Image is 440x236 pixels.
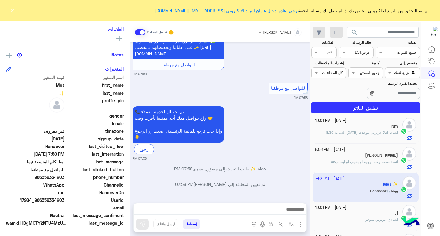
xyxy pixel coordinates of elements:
[6,113,64,119] span: null
[395,211,398,216] h5: ل
[392,130,398,135] span: انت
[133,181,308,187] p: تم تعيين المحادثة إلى [PERSON_NAME]
[66,128,124,134] span: timezone
[297,221,304,228] img: send attachment
[49,97,64,113] img: defaultAdmin.png
[66,113,124,119] span: gender
[351,29,358,36] span: search
[6,128,64,134] span: غير معروف
[66,212,124,219] span: last_message_sentiment
[311,102,420,113] button: تطبيق الفلاتر
[134,144,154,154] div: رجوع
[392,159,398,164] span: انت
[251,222,256,227] img: make a call
[133,106,224,143] p: 13/10/2025, 7:58 PM
[391,130,398,135] b: :
[400,212,422,233] img: hulul-logo.png
[347,27,362,40] button: search
[401,215,407,221] img: WhatsApp
[365,153,398,158] h5: SAM
[66,136,124,142] span: signup_date
[401,128,407,134] img: WhatsApp
[66,151,124,157] span: last_interaction
[315,147,345,153] small: [DATE] - 8:08 PM
[66,82,124,88] span: first_name
[391,217,398,222] b: :
[401,157,407,163] img: WhatsApp
[331,159,391,164] span: منطقه وحده وجهه او بكيني او ابط ب95
[315,118,346,124] small: [DATE] - 10:01 PM
[349,60,380,66] label: أولوية
[392,217,398,222] span: انت
[6,205,64,211] span: null
[259,221,266,228] img: send voice note
[315,205,346,211] small: [DATE] - 10:01 PM
[68,220,124,226] span: last_message_id
[66,205,124,211] span: email
[175,182,193,187] span: 07:58 PM
[155,8,299,13] a: يرجى إعادة إدخال عنوان البريد الالكتروني [EMAIL_ADDRESS][DOMAIN_NAME]
[66,189,124,196] span: HandoverOn
[66,120,124,127] span: locale
[427,27,438,38] img: 177882628735456
[402,205,416,219] img: defaultAdmin.png
[9,7,15,13] button: ×
[377,40,418,45] label: القناة:
[6,158,64,165] span: ابغا اكلم المنسقة تيما
[6,136,64,142] span: 2025-10-13T16:57:40.598Z
[66,182,124,188] span: ChannelId
[147,30,167,35] small: تحويل المحادثة
[6,212,64,219] span: 0
[6,197,64,203] span: 17984_966558354203
[6,151,64,157] span: 2025-10-13T16:58:22.12Z
[349,81,417,86] label: تحديد الفترة الزمنية
[340,40,371,45] label: حالة الرسالة
[386,60,417,66] label: مخصص إلى:
[391,124,398,129] h5: Nm
[6,143,64,150] span: Handover
[271,85,305,91] span: للتواصل مع موظفنا
[402,147,416,161] img: defaultAdmin.png
[286,219,296,229] button: select flow
[66,90,124,96] span: last_name
[6,120,64,127] span: null
[312,60,343,66] label: إشارات الملاحظات
[155,7,429,14] span: لم يتم التحقق من البريد الالكتروني الخاص بك إذا لم تصل لك رسالة التحقق
[133,156,147,161] small: 07:58 PM
[326,130,391,135] span: يا اهلا عزيزتي موعدك غدا الساعه 8:30
[174,166,193,171] span: 07:58 PM
[269,222,273,227] img: create order
[6,182,64,188] span: 2
[66,158,124,165] span: last_message
[6,53,12,58] img: add
[6,74,64,81] span: قيمة المتغير
[6,220,67,226] span: wamid.HBgMOTY2NTU4MzU0MjAzFQIAEhgUM0E2QzE4OEIwODA2MzE5N0U2REMA
[289,222,294,227] img: select flow
[279,222,284,227] img: Trigger scenario
[66,97,124,111] span: profile_pic
[312,40,334,45] label: العلامات
[6,82,64,88] span: Mes
[66,174,124,180] span: phone_number
[266,219,276,229] button: create order
[139,221,145,227] img: send message
[263,30,291,34] span: [PERSON_NAME]
[161,62,195,67] span: للتواصل مع موظفنا
[183,219,200,229] button: إسقاط
[294,95,308,100] small: 07:58 PM
[6,27,124,32] h6: العلامات
[365,217,391,222] span: اي عزيزتي متوفر
[6,166,64,173] span: للتواصل مع موظفنا
[133,165,308,172] p: Mes ✨ طلب التحدث إلى مسؤول بشري
[6,189,64,196] span: true
[66,74,124,81] span: اسم المتغير
[276,219,286,229] button: Trigger scenario
[402,118,416,132] img: defaultAdmin.png
[153,219,178,229] button: ارسل واغلق
[66,143,124,150] span: last_visited_flow
[17,53,22,58] img: notes
[105,66,124,71] h6: المتغيرات
[133,71,147,76] small: 07:58 PM
[66,197,124,203] span: UserId
[111,52,124,57] h6: Notes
